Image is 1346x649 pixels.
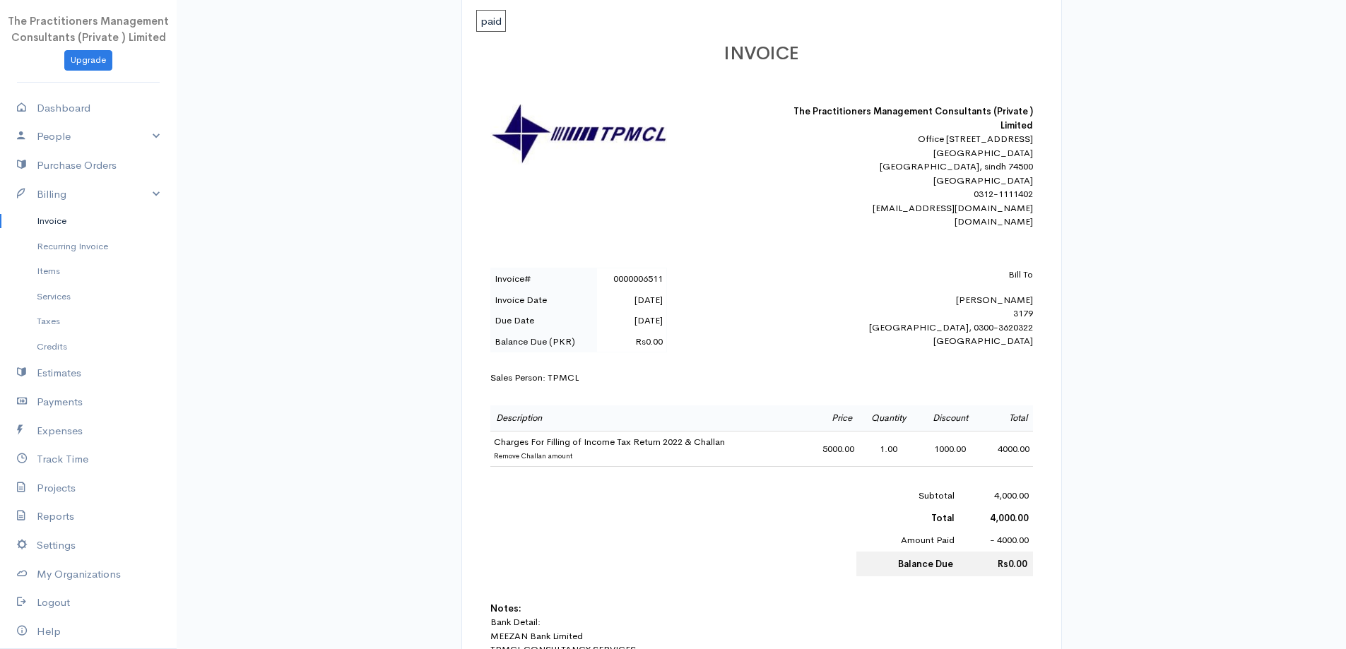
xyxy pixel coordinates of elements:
[490,105,667,165] img: logo-30862.jpg
[490,268,597,290] td: Invoice#
[476,10,506,32] span: paid
[597,331,666,352] td: Rs0.00
[793,105,1033,131] b: The Practitioners Management Consultants (Private ) Limited
[990,512,1029,524] b: 4,000.00
[8,14,169,44] span: The Practitioners Management Consultants (Private ) Limited
[919,431,981,466] td: 1000.00
[931,512,955,524] b: Total
[597,268,666,290] td: 0000006511
[959,484,1032,507] td: 4,000.00
[981,431,1032,466] td: 4000.00
[959,552,1032,577] td: Rs0.00
[490,44,1033,64] h1: INVOICE
[490,405,807,431] td: Description
[806,405,858,431] td: Price
[490,290,597,311] td: Invoice Date
[856,529,960,552] td: Amount Paid
[806,431,858,466] td: 5000.00
[490,310,597,331] td: Due Date
[597,310,666,331] td: [DATE]
[786,268,1033,282] p: Bill To
[786,268,1033,348] div: [PERSON_NAME] 3179 [GEOGRAPHIC_DATA], 0300-3620322 [GEOGRAPHIC_DATA]
[959,529,1032,552] td: - 4000.00
[981,405,1032,431] td: Total
[786,132,1033,229] div: Office [STREET_ADDRESS] [GEOGRAPHIC_DATA] [GEOGRAPHIC_DATA], sindh 74500 [GEOGRAPHIC_DATA] 0312-1...
[858,431,919,466] td: 1.00
[856,552,960,577] td: Balance Due
[856,484,960,507] td: Subtotal
[494,451,572,460] span: Remove Challan amount
[490,431,807,466] td: Charges For Filling of Income Tax Return 2022 & Challan
[490,331,597,352] td: Balance Due (PKR)
[597,290,666,311] td: [DATE]
[490,371,1033,385] div: Sales Person: TPMCL
[490,602,521,614] b: Notes:
[64,50,112,71] a: Upgrade
[919,405,981,431] td: Discount
[858,405,919,431] td: Quantity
